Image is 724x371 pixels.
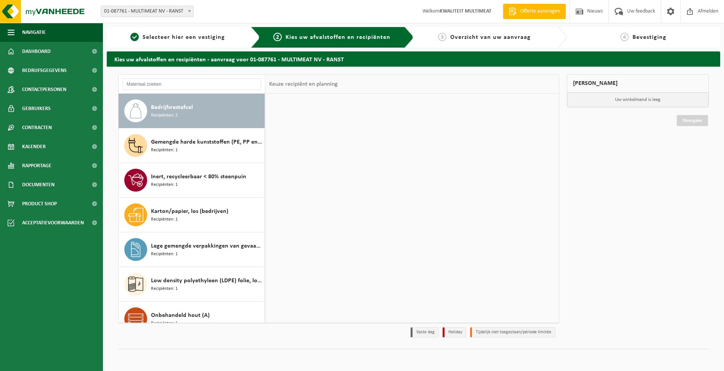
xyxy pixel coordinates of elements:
[101,6,194,17] span: 01-087761 - MULTIMEAT NV - RANST
[22,42,51,61] span: Dashboard
[111,33,245,42] a: 1Selecteer hier een vestiging
[22,80,66,99] span: Contactpersonen
[151,147,178,154] span: Recipiënten: 1
[22,61,67,80] span: Bedrijfsgegevens
[440,8,491,14] strong: KWALITEIT MULTIMEAT
[119,94,265,128] button: Bedrijfsrestafval Recipiënten: 2
[567,93,708,107] p: Uw winkelmand is leeg
[143,34,225,40] span: Selecteer hier een vestiging
[22,194,57,213] span: Product Shop
[119,198,265,232] button: Karton/papier, los (bedrijven) Recipiënten: 1
[22,175,55,194] span: Documenten
[519,8,562,15] span: Offerte aanvragen
[632,34,666,40] span: Bevestiging
[265,75,342,94] div: Keuze recipiënt en planning
[151,103,193,112] span: Bedrijfsrestafval
[411,327,439,337] li: Vaste dag
[122,78,261,90] input: Materiaal zoeken
[443,327,466,337] li: Holiday
[119,302,265,336] button: Onbehandeld hout (A) Recipiënten: 1
[151,251,178,258] span: Recipiënten: 1
[151,320,178,327] span: Recipiënten: 1
[151,241,263,251] span: Lege gemengde verpakkingen van gevaarlijke stoffen
[151,181,178,189] span: Recipiënten: 1
[119,267,265,302] button: Low density polyethyleen (LDPE) folie, los, naturel/gekleurd (80/20) Recipiënten: 1
[151,216,178,223] span: Recipiënten: 1
[151,172,246,181] span: Inert, recycleerbaar < 80% steenpuin
[470,327,555,337] li: Tijdelijk niet toegestaan/période limitée
[438,33,446,41] span: 3
[273,33,282,41] span: 2
[151,207,228,216] span: Karton/papier, los (bedrijven)
[677,115,708,126] a: Doorgaan
[151,112,178,119] span: Recipiënten: 2
[22,99,51,118] span: Gebruikers
[119,232,265,267] button: Lege gemengde verpakkingen van gevaarlijke stoffen Recipiënten: 1
[151,311,210,320] span: Onbehandeld hout (A)
[101,6,193,17] span: 01-087761 - MULTIMEAT NV - RANST
[620,33,629,41] span: 4
[151,285,178,293] span: Recipiënten: 1
[151,276,263,285] span: Low density polyethyleen (LDPE) folie, los, naturel/gekleurd (80/20)
[567,74,709,93] div: [PERSON_NAME]
[22,118,52,137] span: Contracten
[22,23,46,42] span: Navigatie
[119,163,265,198] button: Inert, recycleerbaar < 80% steenpuin Recipiënten: 1
[22,137,46,156] span: Kalender
[151,138,263,147] span: Gemengde harde kunststoffen (PE, PP en PVC), recycleerbaar (industrieel)
[119,128,265,163] button: Gemengde harde kunststoffen (PE, PP en PVC), recycleerbaar (industrieel) Recipiënten: 1
[286,34,390,40] span: Kies uw afvalstoffen en recipiënten
[22,156,51,175] span: Rapportage
[130,33,139,41] span: 1
[22,213,84,232] span: Acceptatievoorwaarden
[107,51,720,66] h2: Kies uw afvalstoffen en recipiënten - aanvraag voor 01-087761 - MULTIMEAT NV - RANST
[450,34,531,40] span: Overzicht van uw aanvraag
[503,4,566,19] a: Offerte aanvragen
